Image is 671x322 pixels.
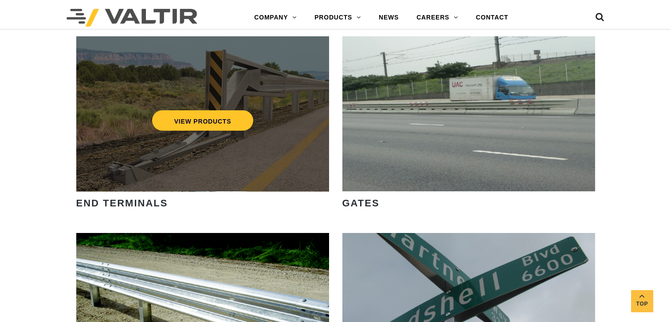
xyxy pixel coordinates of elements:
[245,9,306,27] a: COMPANY
[76,198,168,209] strong: END TERMINALS
[342,198,380,209] strong: GATES
[631,299,653,309] span: Top
[467,9,517,27] a: CONTACT
[370,9,408,27] a: NEWS
[152,110,253,131] a: VIEW PRODUCTS
[306,9,370,27] a: PRODUCTS
[631,290,653,312] a: Top
[408,9,467,27] a: CAREERS
[67,9,197,27] img: Valtir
